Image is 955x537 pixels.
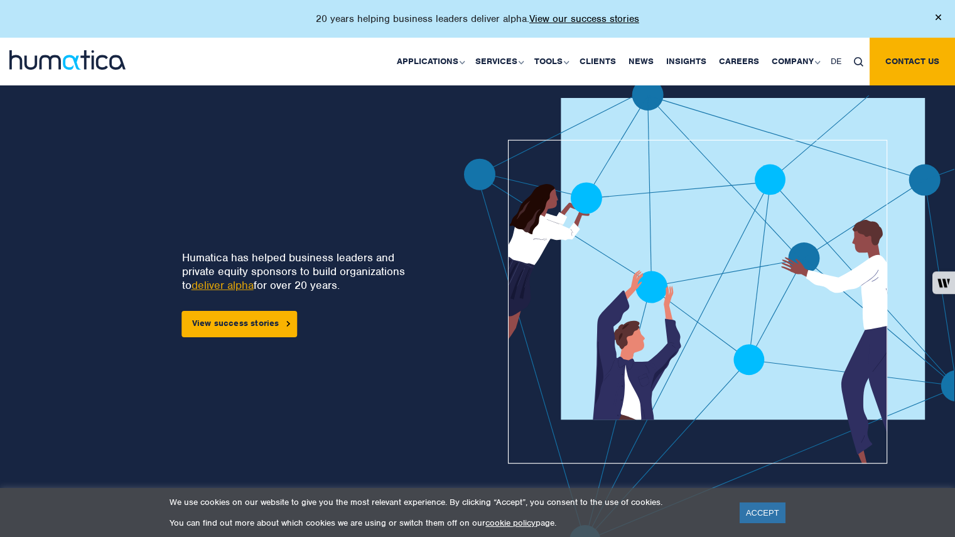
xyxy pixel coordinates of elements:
[529,13,639,25] a: View our success stories
[870,38,955,85] a: Contact us
[287,321,291,327] img: arrowicon
[573,38,622,85] a: Clients
[740,502,785,523] a: ACCEPT
[192,278,254,292] a: deliver alpha
[528,38,573,85] a: Tools
[469,38,528,85] a: Services
[713,38,765,85] a: Careers
[316,13,639,25] p: 20 years helping business leaders deliver alpha.
[831,56,841,67] span: DE
[622,38,660,85] a: News
[9,50,126,70] img: logo
[660,38,713,85] a: Insights
[824,38,848,85] a: DE
[182,311,298,337] a: View success stories
[485,518,536,528] a: cookie policy
[765,38,824,85] a: Company
[854,57,863,67] img: search_icon
[170,518,724,528] p: You can find out more about which cookies we are using or switch them off on our page.
[170,497,724,507] p: We use cookies on our website to give you the most relevant experience. By clicking “Accept”, you...
[182,251,413,292] p: Humatica has helped business leaders and private equity sponsors to build organizations to for ov...
[391,38,469,85] a: Applications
